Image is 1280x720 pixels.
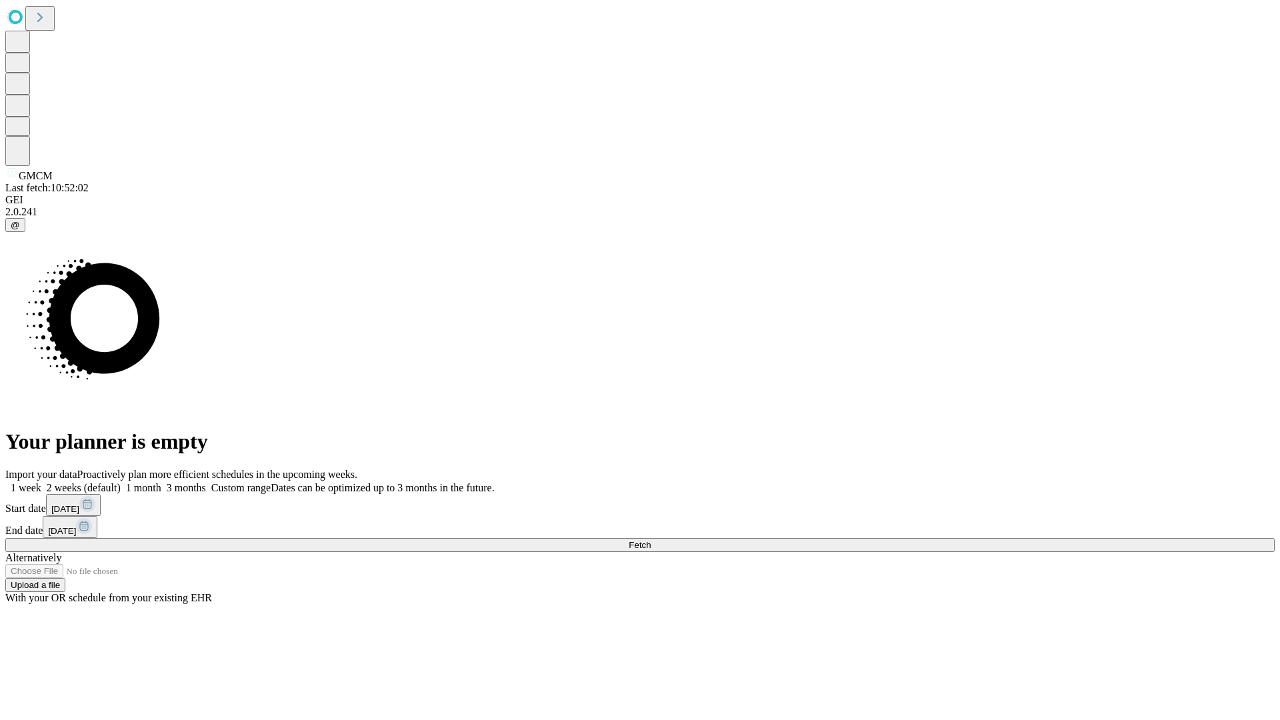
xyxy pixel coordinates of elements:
[5,218,25,232] button: @
[19,170,53,181] span: GMCM
[43,516,97,538] button: [DATE]
[5,552,61,563] span: Alternatively
[77,469,357,480] span: Proactively plan more efficient schedules in the upcoming weeks.
[5,516,1275,538] div: End date
[5,578,65,592] button: Upload a file
[211,482,271,493] span: Custom range
[5,194,1275,206] div: GEI
[11,220,20,230] span: @
[46,494,101,516] button: [DATE]
[167,482,206,493] span: 3 months
[5,182,89,193] span: Last fetch: 10:52:02
[271,482,494,493] span: Dates can be optimized up to 3 months in the future.
[48,526,76,536] span: [DATE]
[5,494,1275,516] div: Start date
[5,206,1275,218] div: 2.0.241
[5,469,77,480] span: Import your data
[629,540,651,550] span: Fetch
[51,504,79,514] span: [DATE]
[47,482,121,493] span: 2 weeks (default)
[126,482,161,493] span: 1 month
[11,482,41,493] span: 1 week
[5,538,1275,552] button: Fetch
[5,592,212,603] span: With your OR schedule from your existing EHR
[5,429,1275,454] h1: Your planner is empty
